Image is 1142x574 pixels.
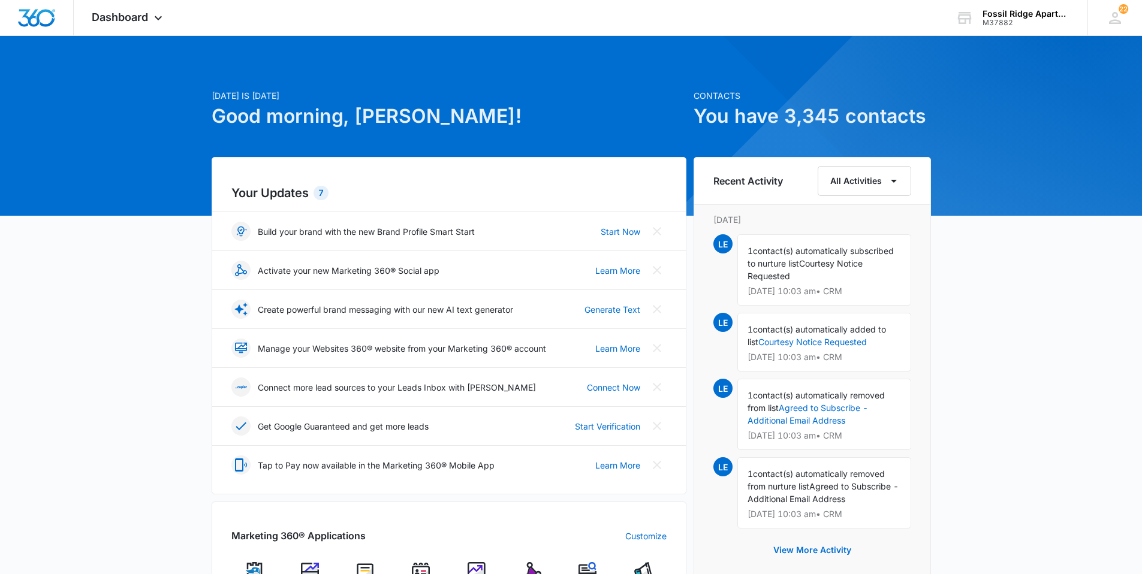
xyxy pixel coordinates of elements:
div: notifications count [1119,4,1128,14]
button: Close [647,222,667,241]
button: View More Activity [761,536,863,564]
button: All Activities [818,166,911,196]
p: Manage your Websites 360® website from your Marketing 360® account [258,342,546,355]
a: Learn More [595,459,640,472]
span: LE [713,313,733,332]
span: contact(s) automatically removed from nurture list [748,469,885,491]
button: Close [647,300,667,319]
span: LE [713,234,733,253]
p: Get Google Guaranteed and get more leads [258,420,429,433]
span: contact(s) automatically removed from list [748,390,885,413]
p: [DATE] 10:03 am • CRM [748,287,901,295]
button: Close [647,261,667,280]
p: Build your brand with the new Brand Profile Smart Start [258,225,475,238]
h2: Marketing 360® Applications [231,528,366,543]
p: [DATE] 10:03 am • CRM [748,353,901,361]
h1: You have 3,345 contacts [694,102,931,131]
p: [DATE] [713,213,911,226]
span: 1 [748,324,753,334]
span: contact(s) automatically added to list [748,324,886,347]
span: 1 [748,390,753,400]
p: Create powerful brand messaging with our new AI text generator [258,303,513,316]
div: 7 [314,186,329,200]
span: Dashboard [92,11,148,23]
p: [DATE] 10:03 am • CRM [748,510,901,518]
span: Agreed to Subscribe - Additional Email Address [748,481,899,504]
h6: Recent Activity [713,174,783,188]
p: [DATE] is [DATE] [212,89,686,102]
p: [DATE] 10:03 am • CRM [748,431,901,440]
span: Courtesy Notice Requested [748,258,863,281]
a: Courtesy Notice Requested [758,337,867,347]
span: LE [713,457,733,476]
a: Start Now [601,225,640,238]
button: Close [647,339,667,358]
a: Connect Now [587,381,640,394]
span: 1 [748,469,753,479]
span: LE [713,379,733,398]
h1: Good morning, [PERSON_NAME]! [212,102,686,131]
a: Customize [625,530,667,542]
p: Tap to Pay now available in the Marketing 360® Mobile App [258,459,495,472]
button: Close [647,377,667,397]
a: Learn More [595,264,640,277]
div: account name [983,9,1070,19]
a: Start Verification [575,420,640,433]
a: Learn More [595,342,640,355]
button: Close [647,455,667,475]
p: Contacts [694,89,931,102]
p: Activate your new Marketing 360® Social app [258,264,439,277]
h2: Your Updates [231,184,667,202]
span: contact(s) automatically subscribed to nurture list [748,246,894,268]
a: Agreed to Subscribe - Additional Email Address [748,403,868,425]
a: Generate Text [584,303,640,316]
span: 1 [748,246,753,256]
span: 22 [1119,4,1128,14]
button: Close [647,416,667,436]
div: account id [983,19,1070,27]
p: Connect more lead sources to your Leads Inbox with [PERSON_NAME] [258,381,536,394]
